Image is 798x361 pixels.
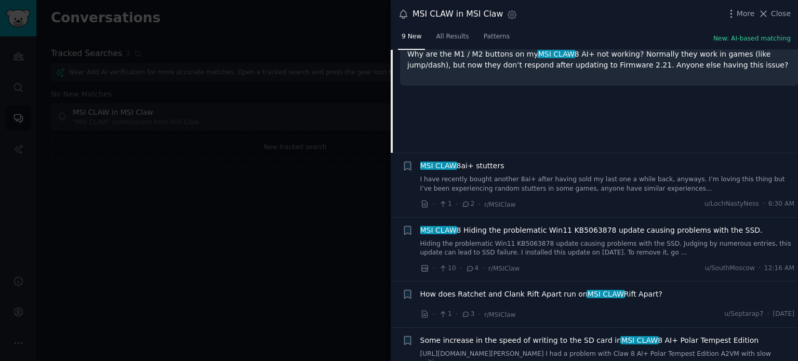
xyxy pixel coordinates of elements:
span: · [460,263,462,274]
a: Hiding the problematic Win11 KB5063878 update causing problems with the SSD. Judging by numerous ... [420,239,795,258]
span: u/Septarap7 [724,310,763,319]
a: All Results [432,29,472,50]
span: 8ai+ stutters [420,161,504,171]
span: r/MSIClaw [484,311,516,318]
span: u/LochNastyNess [704,199,759,209]
a: MSI CLAW8 Hiding the problematic Win11 KB5063878 update causing problems with the SSD. [420,225,763,236]
span: · [482,263,484,274]
span: · [433,199,435,210]
a: MSI CLAW8ai+ stutters [420,161,504,171]
a: Patterns [480,29,513,50]
a: How does Ratchet and Clank Rift Apart run onMSI CLAWRift Apart? [420,289,662,300]
span: 1 [438,199,451,209]
span: 8 Hiding the problematic Win11 KB5063878 update causing problems with the SSD. [420,225,763,236]
a: I have recently bought another 8ai+ after having sold my last one a while back, anyways. I’m lovi... [420,175,795,193]
button: More [726,8,755,19]
a: Some increase in the speed of writing to the SD card inMSI CLAW8 AI+ Polar Tempest Edition [420,335,759,346]
span: · [759,264,761,273]
button: New: AI-based matching [713,34,791,44]
span: · [456,199,458,210]
span: 6:30 AM [768,199,794,209]
span: · [478,309,481,320]
p: Why are the M1 / M2 buttons on my 8 AI+ not working? Normally they work in games (like jump/dash)... [407,49,791,71]
span: MSI CLAW [419,226,458,234]
span: 3 [461,310,474,319]
span: · [433,263,435,274]
span: More [737,8,755,19]
span: · [456,309,458,320]
span: Close [771,8,791,19]
div: MSI CLAW in MSI Claw [413,8,503,21]
span: · [763,199,765,209]
span: 9 New [402,32,421,42]
span: [DATE] [773,310,794,319]
span: r/MSIClaw [484,201,516,208]
span: 10 [438,264,456,273]
span: MSI CLAW [419,162,458,170]
a: 9 New [398,29,425,50]
span: MSI CLAW [620,336,659,344]
span: All Results [436,32,469,42]
span: MSI CLAW [587,290,625,298]
span: How does Ratchet and Clank Rift Apart run on Rift Apart? [420,289,662,300]
span: 1 [438,310,451,319]
button: Close [758,8,791,19]
span: 2 [461,199,474,209]
span: Patterns [484,32,510,42]
span: u/SouthMoscow [705,264,755,273]
span: 4 [465,264,478,273]
span: · [433,309,435,320]
span: MSI CLAW [537,50,576,58]
span: · [478,199,481,210]
span: · [767,310,769,319]
span: r/MSIClaw [488,265,520,272]
span: Some increase in the speed of writing to the SD card in 8 AI+ Polar Tempest Edition [420,335,759,346]
span: 12:16 AM [764,264,794,273]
